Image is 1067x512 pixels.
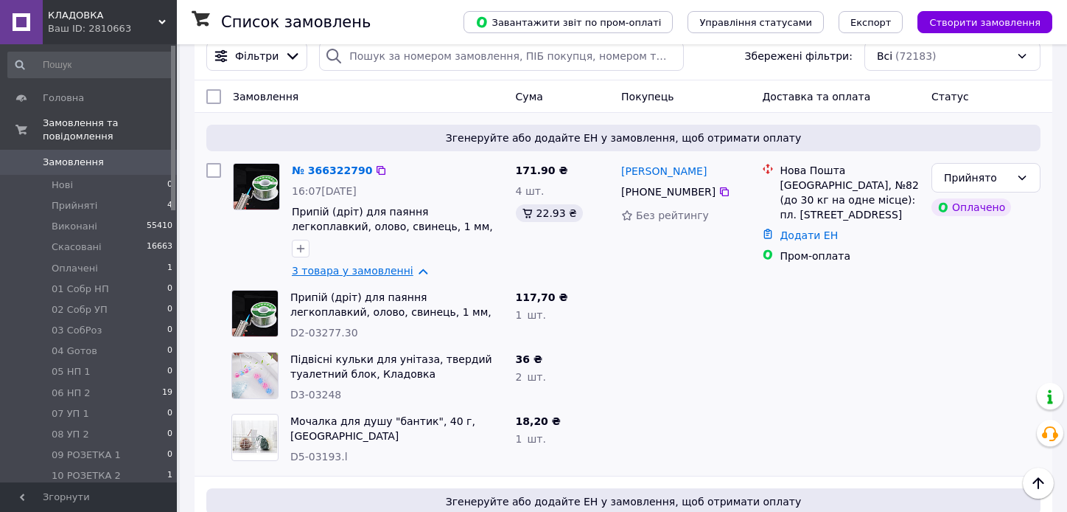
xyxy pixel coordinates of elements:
span: 16:07[DATE] [292,185,357,197]
span: 0 [167,449,172,462]
a: Створити замовлення [903,15,1052,27]
button: Наверх [1023,468,1054,499]
span: 0 [167,345,172,358]
span: 08 УП 2 [52,428,89,441]
span: 16663 [147,241,172,254]
div: Нова Пошта [780,163,920,178]
img: Фото товару [232,421,278,455]
span: Без рейтингу [636,210,709,221]
span: [PHONE_NUMBER] [621,186,716,198]
a: Мочалка для душу "бантик", 40 г, [GEOGRAPHIC_DATA] [290,415,475,442]
span: Замовлення [43,156,104,169]
span: 19 [162,387,172,400]
span: 05 НП 1 [52,365,91,378]
span: Cума [516,91,543,103]
span: 03 CобРоз [52,324,102,337]
span: 1 [167,469,172,482]
button: Створити замовлення [917,11,1052,33]
span: Фільтри [235,49,279,63]
span: КЛАДОВКА [48,9,158,22]
span: 07 УП 1 [52,407,89,421]
button: Експорт [839,11,903,33]
a: [PERSON_NAME] [621,164,707,179]
span: Замовлення [233,91,298,103]
span: D3-03248 [290,389,341,401]
span: Збережені фільтри: [745,49,853,63]
img: Фото товару [232,353,278,398]
div: Ваш ID: 2810663 [48,22,177,35]
span: 0 [167,324,172,337]
span: Скасовані [52,241,102,254]
span: D5-03193.l [290,451,348,463]
a: Фото товару [233,163,280,210]
span: Нові [52,179,73,192]
input: Пошук за номером замовлення, ПІБ покупця, номером телефону, Email, номером накладної [319,41,683,71]
span: Прийняті [52,199,97,212]
span: Оплачені [52,262,98,275]
span: 0 [167,428,172,441]
span: D2-03277.30 [290,327,358,339]
span: 01 Cобр НП [52,283,109,296]
span: 0 [167,283,172,296]
span: Покупець [621,91,674,103]
h1: Список замовлень [221,13,371,31]
div: 22.93 ₴ [516,204,583,222]
span: Згенеруйте або додайте ЕН у замовлення, щоб отримати оплату [212,131,1035,145]
div: Оплачено [931,198,1011,216]
span: 04 Gотов [52,345,97,358]
span: 1 шт. [516,433,546,445]
span: Головна [43,91,84,105]
span: Управління статусами [699,17,812,28]
span: 36 ₴ [516,353,542,365]
a: Припій (дріт) для паяння легкоплавкий, олово, свинець, 1 мм, 30 г Кладовка [290,291,491,333]
span: 0 [167,407,172,421]
span: 0 [167,179,172,192]
img: Фото товару [234,164,279,210]
span: Згенеруйте або додайте ЕН у замовлення, щоб отримати оплату [212,494,1035,509]
span: 117,70 ₴ [516,291,568,303]
span: Експорт [850,17,892,28]
span: 4 [167,199,172,212]
span: 02 Cобр УП [52,303,108,316]
span: 09 РОЗЕТКА 1 [52,449,121,462]
a: № 366322790 [292,165,372,176]
span: 0 [167,365,172,378]
button: Завантажити звіт по пром-оплаті [463,11,673,33]
span: 1 шт. [516,309,546,321]
span: 0 [167,303,172,316]
a: Додати ЕН [780,229,838,241]
span: Завантажити звіт по пром-оплаті [475,15,661,29]
span: 06 НП 2 [52,387,91,400]
span: Створити замовлення [929,17,1040,28]
span: Доставка та оплата [762,91,870,103]
img: Фото товару [232,291,278,336]
span: 171.90 ₴ [516,165,568,176]
span: 55410 [147,220,172,233]
span: 4 шт. [516,185,545,197]
a: 3 товара у замовленні [292,265,413,277]
span: Виконані [52,220,97,233]
span: 1 [167,262,172,275]
button: Управління статусами [688,11,824,33]
span: Всі [877,49,892,63]
span: 2 шт. [516,371,546,383]
input: Пошук [7,52,174,78]
span: Замовлення та повідомлення [43,117,177,143]
span: (72183) [895,50,936,62]
div: [GEOGRAPHIC_DATA], №82 (до 30 кг на одне місце): пл. [STREET_ADDRESS] [780,178,920,222]
div: Прийнято [944,170,1010,186]
a: Припій (дріт) для паяння легкоплавкий, олово, свинець, 1 мм, 30 г Кладовка [292,206,493,247]
span: 10 РОЗЕТКА 2 [52,469,121,482]
span: Статус [931,91,969,103]
span: 18,20 ₴ [516,415,561,427]
div: Пром-оплата [780,249,920,263]
a: Підвісні кульки для унітаза, твердий туалетний блок, Кладовка [290,353,492,380]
